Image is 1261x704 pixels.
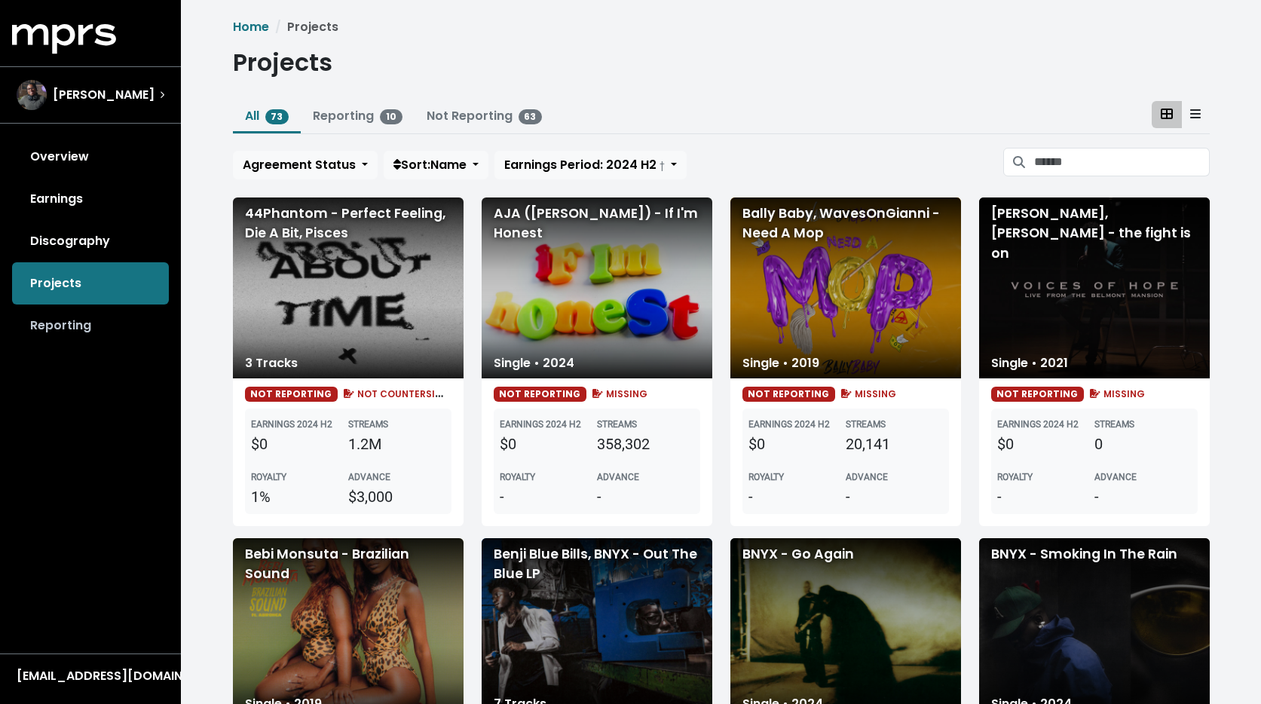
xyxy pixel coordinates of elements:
b: EARNINGS 2024 H2 [500,419,581,430]
b: EARNINGS 2024 H2 [251,419,332,430]
h1: Projects [233,48,332,77]
button: Agreement Status [233,151,378,179]
span: 10 [380,109,402,124]
div: - [846,485,943,508]
div: - [997,485,1094,508]
span: NOT REPORTING [494,387,587,402]
div: $0 [251,433,348,455]
div: 358,302 [597,433,694,455]
div: Single • 2024 [482,348,586,378]
span: [PERSON_NAME] [53,86,155,104]
svg: Table View [1190,108,1201,120]
b: STREAMS [1094,419,1134,430]
div: - [500,485,597,508]
a: Home [233,18,269,35]
span: Earnings Period: 2024 H2 [504,156,665,173]
span: 73 [265,109,289,124]
span: NOT REPORTING [245,387,338,402]
div: - [597,485,694,508]
div: $3,000 [348,485,445,508]
b: STREAMS [597,419,637,430]
div: $0 [748,433,846,455]
a: Earnings [12,178,169,220]
span: MISSING [838,387,896,400]
a: Reporting [12,305,169,347]
div: 44Phantom - Perfect Feeling, Die A Bit, Pisces [233,197,464,378]
button: Earnings Period: 2024 H2 † [494,151,687,179]
div: $0 [997,433,1094,455]
b: ADVANCE [597,472,639,482]
b: STREAMS [348,419,388,430]
div: [EMAIL_ADDRESS][DOMAIN_NAME] [17,667,164,685]
span: Agreement Status [243,156,356,173]
button: [EMAIL_ADDRESS][DOMAIN_NAME] [12,666,169,686]
b: EARNINGS 2024 H2 [997,419,1079,430]
div: - [748,485,846,508]
b: ADVANCE [1094,472,1137,482]
div: [PERSON_NAME], [PERSON_NAME] - the fight is on [979,197,1210,378]
div: 0 [1094,433,1192,455]
div: 20,141 [846,433,943,455]
b: ROYALTY [997,472,1033,482]
a: All73 [245,107,289,124]
div: 3 Tracks [233,348,310,378]
div: Single • 2021 [979,348,1080,378]
div: $0 [500,433,597,455]
small: † [660,159,665,172]
b: ROYALTY [748,472,784,482]
a: Reporting10 [313,107,402,124]
span: NOT REPORTING [742,387,836,402]
img: The selected account / producer [17,80,47,110]
li: Projects [269,18,338,36]
b: ROYALTY [251,472,286,482]
button: Sort:Name [384,151,488,179]
a: mprs logo [12,29,116,47]
span: MISSING [589,387,647,400]
nav: breadcrumb [233,18,1210,36]
b: ADVANCE [846,472,888,482]
div: 1% [251,485,348,508]
span: NOT COUNTERSIGNED [341,387,462,400]
span: Sort: Name [393,156,467,173]
input: Search projects [1034,148,1209,176]
div: - [1094,485,1192,508]
a: Discography [12,220,169,262]
span: 63 [519,109,543,124]
a: Not Reporting63 [427,107,543,124]
span: NOT REPORTING [991,387,1085,402]
div: 1.2M [348,433,445,455]
b: STREAMS [846,419,886,430]
b: ADVANCE [348,472,390,482]
div: Single • 2019 [730,348,831,378]
div: Bally Baby, WavesOnGianni - Need A Mop [730,197,961,378]
div: AJA ([PERSON_NAME]) - If I'm Honest [482,197,712,378]
b: EARNINGS 2024 H2 [748,419,830,430]
b: ROYALTY [500,472,535,482]
span: MISSING [1087,387,1145,400]
a: Overview [12,136,169,178]
svg: Card View [1161,108,1173,120]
